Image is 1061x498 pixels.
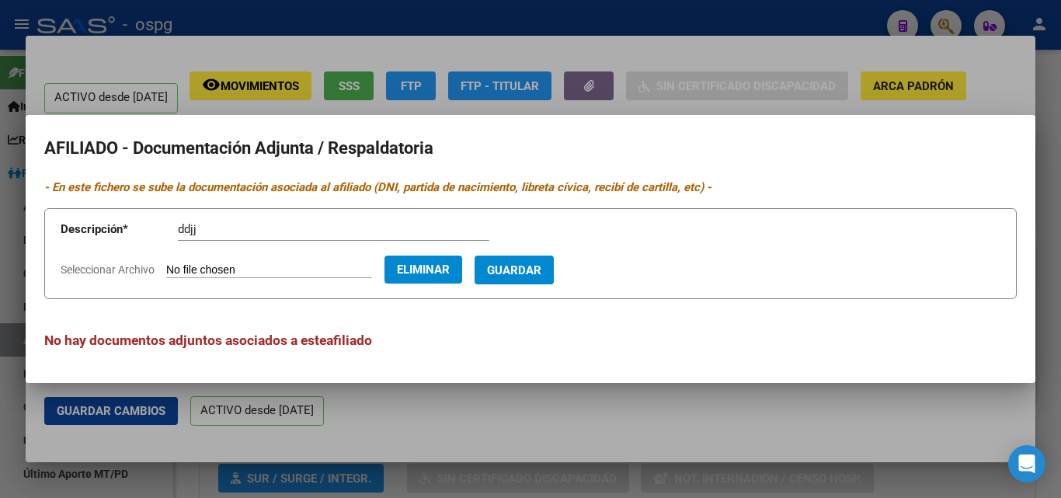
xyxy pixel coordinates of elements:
span: afiliado [326,333,372,348]
i: - En este fichero se sube la documentación asociada al afiliado (DNI, partida de nacimiento, libr... [44,180,711,194]
button: Eliminar [384,256,462,284]
h2: AFILIADO - Documentación Adjunta / Respaldatoria [44,134,1017,163]
span: Eliminar [397,263,450,277]
h3: No hay documentos adjuntos asociados a este [44,330,1017,350]
span: Guardar [487,263,541,277]
div: Open Intercom Messenger [1008,445,1045,482]
button: Guardar [475,256,554,284]
p: Descripción [61,221,178,239]
span: Seleccionar Archivo [61,263,155,276]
